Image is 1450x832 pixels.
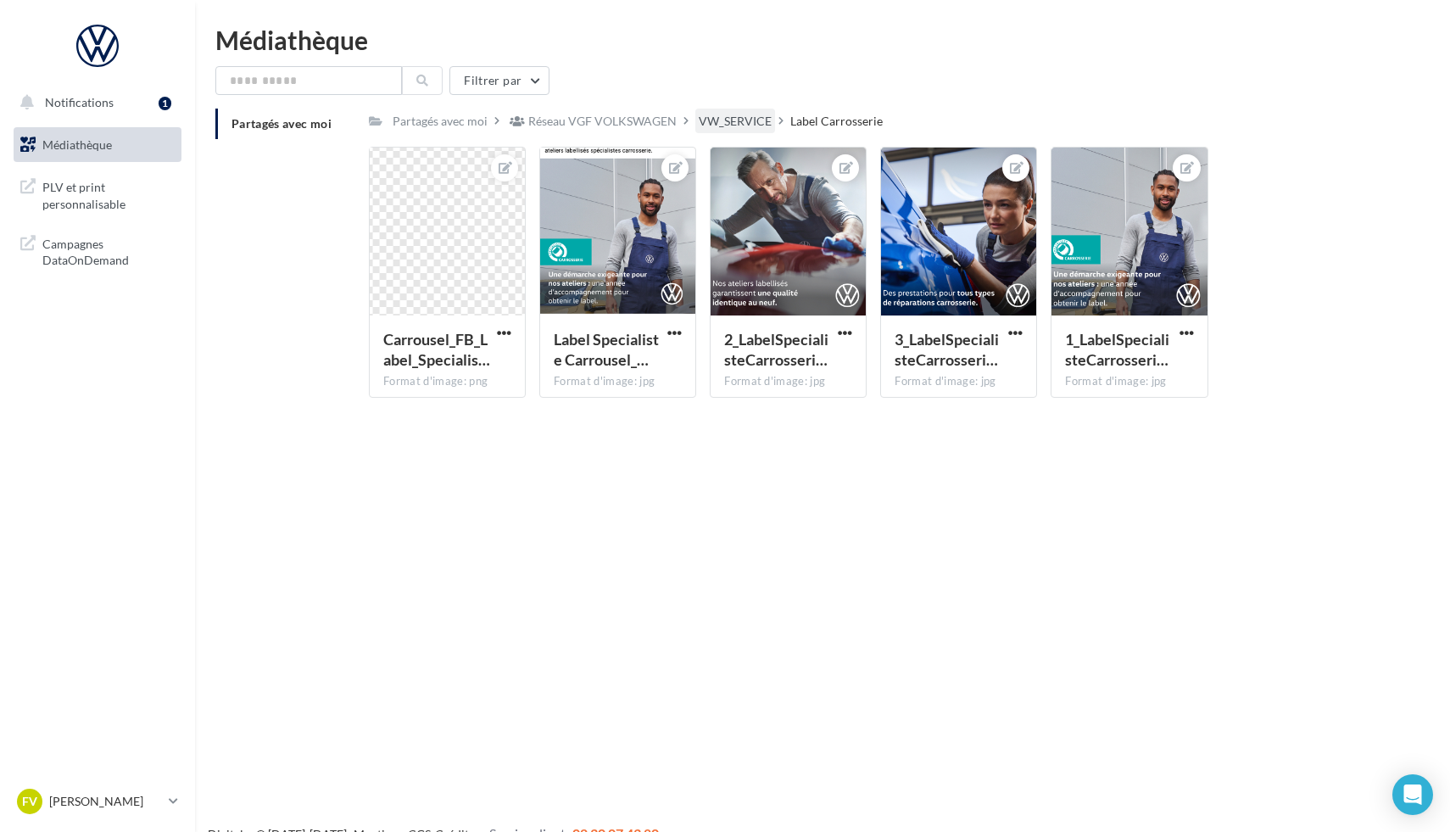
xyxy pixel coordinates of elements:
div: Partagés avec moi [393,113,488,130]
div: Format d'image: jpg [1065,374,1193,389]
a: Médiathèque [10,127,185,163]
span: Campagnes DataOnDemand [42,232,175,269]
div: Open Intercom Messenger [1392,774,1433,815]
div: Médiathèque [215,27,1430,53]
a: FV [PERSON_NAME] [14,785,181,818]
span: 2_LabelSpecialisteCarrosserie_Carrousel_VW [724,330,828,369]
div: VW_SERVICE [699,113,772,130]
div: 1 [159,97,171,110]
span: Carrousel_FB_Label_Specialiste_Carrosserie_Aperçu [383,330,490,369]
div: Label Carrosserie [790,113,883,130]
p: [PERSON_NAME] [49,793,162,810]
div: Format d'image: jpg [554,374,682,389]
span: Médiathèque [42,137,112,152]
div: Format d'image: png [383,374,511,389]
div: Réseau VGF VOLKSWAGEN [528,113,677,130]
button: Notifications 1 [10,85,178,120]
button: Filtrer par [449,66,549,95]
div: Format d'image: jpg [895,374,1023,389]
div: Format d'image: jpg [724,374,852,389]
span: 1_LabelSpecialisteCarrosserie_Carrousel_VW [1065,330,1169,369]
span: FV [22,793,37,810]
span: Notifications [45,95,114,109]
a: Campagnes DataOnDemand [10,226,185,276]
span: 3_LabelSpecialisteCarrosserie_Carrousel_VW [895,330,999,369]
span: PLV et print personnalisable [42,176,175,212]
a: PLV et print personnalisable [10,169,185,219]
span: Partagés avec moi [231,116,332,131]
span: Label Specialiste Carrousel_Wording [554,330,659,369]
